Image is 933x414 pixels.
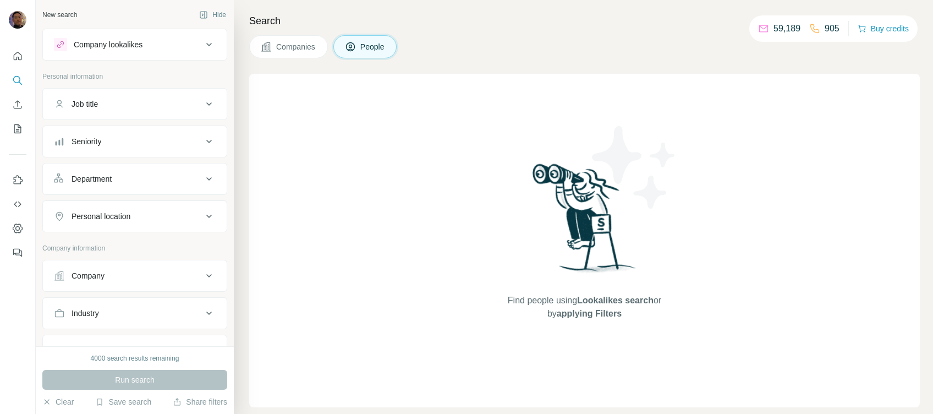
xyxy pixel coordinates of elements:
[72,99,98,110] div: Job title
[42,396,74,407] button: Clear
[9,194,26,214] button: Use Surfe API
[249,13,920,29] h4: Search
[43,91,227,117] button: Job title
[72,211,130,222] div: Personal location
[72,136,101,147] div: Seniority
[276,41,316,52] span: Companies
[773,22,800,35] p: 59,189
[72,270,105,281] div: Company
[72,173,112,184] div: Department
[360,41,386,52] span: People
[858,21,909,36] button: Buy credits
[43,128,227,155] button: Seniority
[43,166,227,192] button: Department
[191,7,234,23] button: Hide
[9,95,26,115] button: Enrich CSV
[825,22,839,35] p: 905
[9,46,26,66] button: Quick start
[43,203,227,230] button: Personal location
[95,396,151,407] button: Save search
[42,72,227,81] p: Personal information
[72,345,112,356] div: HQ location
[42,10,77,20] div: New search
[43,31,227,58] button: Company lookalikes
[9,11,26,29] img: Avatar
[173,396,227,407] button: Share filters
[528,161,642,284] img: Surfe Illustration - Woman searching with binoculars
[43,300,227,326] button: Industry
[585,118,684,217] img: Surfe Illustration - Stars
[72,308,99,319] div: Industry
[9,119,26,139] button: My lists
[42,243,227,253] p: Company information
[74,39,142,50] div: Company lookalikes
[9,219,26,238] button: Dashboard
[9,70,26,90] button: Search
[43,263,227,289] button: Company
[496,294,672,320] span: Find people using or by
[43,337,227,364] button: HQ location
[9,170,26,190] button: Use Surfe on LinkedIn
[91,353,179,363] div: 4000 search results remaining
[577,296,654,305] span: Lookalikes search
[557,309,622,318] span: applying Filters
[9,243,26,263] button: Feedback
